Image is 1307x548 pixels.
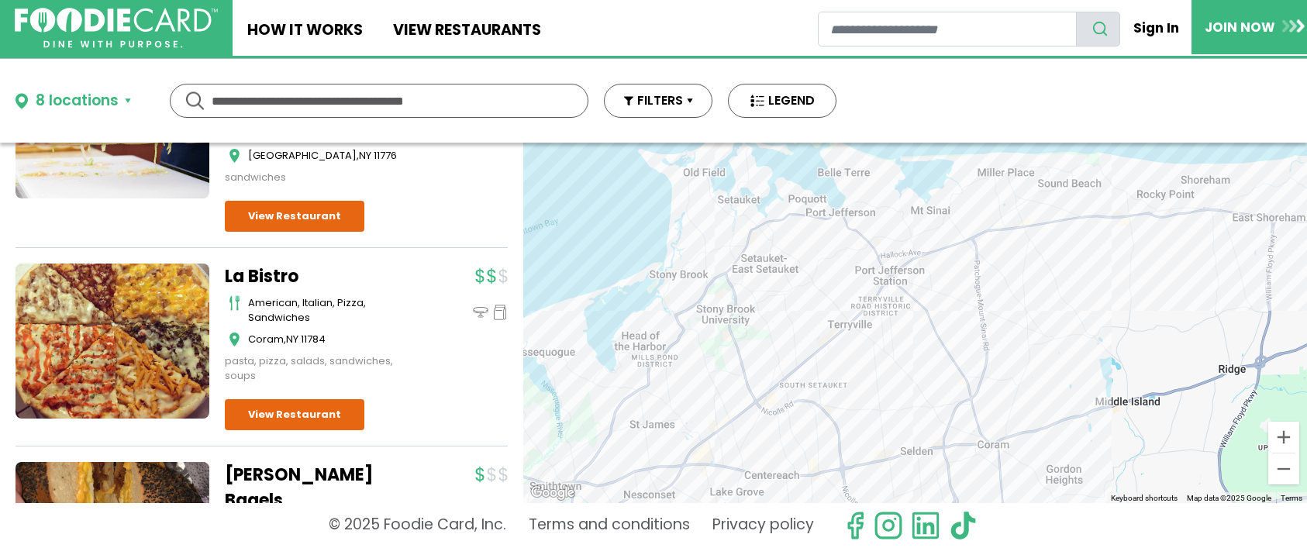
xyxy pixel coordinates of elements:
span: Map data ©2025 Google [1187,494,1271,502]
svg: check us out on facebook [840,511,870,540]
a: Open this area in Google Maps (opens a new window) [527,483,578,503]
img: map_icon.svg [229,148,240,164]
span: [GEOGRAPHIC_DATA] [248,148,357,163]
img: FoodieCard; Eat, Drink, Save, Donate [15,8,218,49]
img: pickup_icon.svg [492,305,508,320]
button: FILTERS [604,84,712,118]
div: pasta, pizza, salads, sandwiches, soups [225,353,419,384]
p: © 2025 Foodie Card, Inc. [329,511,506,540]
img: tiktok.svg [948,511,978,540]
input: restaurant search [818,12,1076,47]
a: Sign In [1120,11,1191,45]
div: , [248,332,419,347]
a: View Restaurant [225,201,364,232]
div: 8 locations [36,90,119,112]
div: sandwiches [225,170,419,185]
span: NY [359,148,371,163]
a: Terms [1281,494,1302,502]
div: , [248,148,419,164]
a: Privacy policy [712,511,814,540]
button: 8 locations [16,90,131,112]
img: dinein_icon.svg [473,305,488,320]
img: linkedin.svg [911,511,940,540]
span: 11784 [301,332,326,346]
button: Zoom in [1268,422,1299,453]
div: American, Italian, Pizza, Sandwiches [248,295,419,326]
a: La Bistro [225,264,419,289]
img: cutlery_icon.svg [229,295,240,311]
button: Keyboard shortcuts [1111,493,1178,504]
a: View Restaurant [225,399,364,430]
span: 11776 [374,148,397,163]
a: Terms and conditions [529,511,690,540]
img: map_icon.svg [229,332,240,347]
img: Google [527,483,578,503]
button: LEGEND [728,84,836,118]
button: Zoom out [1268,453,1299,484]
span: Coram [248,332,284,346]
button: search [1076,12,1121,47]
span: NY [286,332,298,346]
a: [PERSON_NAME] Bagels [225,462,419,513]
